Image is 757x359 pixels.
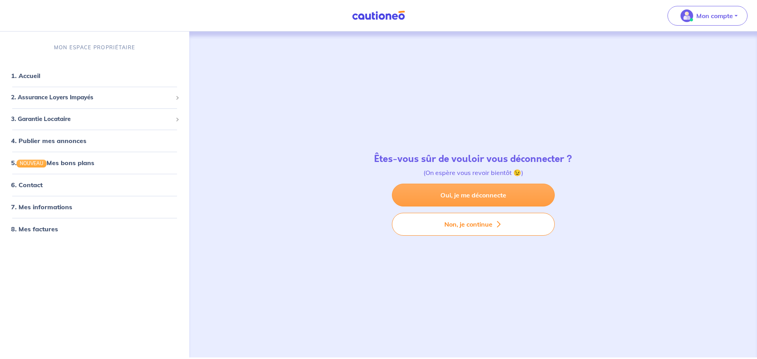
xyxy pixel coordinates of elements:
span: 2. Assurance Loyers Impayés [11,93,172,102]
span: 3. Garantie Locataire [11,115,172,124]
img: illu_account_valid_menu.svg [681,9,693,22]
div: 8. Mes factures [3,221,186,237]
button: illu_account_valid_menu.svgMon compte [668,6,748,26]
div: 3. Garantie Locataire [3,112,186,127]
p: (On espère vous revoir bientôt 😉) [374,168,572,177]
p: Mon compte [696,11,733,20]
button: Non, je continue [392,213,555,236]
img: Cautioneo [349,11,408,20]
a: Oui, je me déconnecte [392,184,555,206]
a: 1. Accueil [11,72,40,80]
div: 2. Assurance Loyers Impayés [3,90,186,105]
h4: Êtes-vous sûr de vouloir vous déconnecter ? [374,153,572,165]
a: 6. Contact [11,181,43,189]
div: 7. Mes informations [3,199,186,215]
div: 6. Contact [3,177,186,193]
a: 4. Publier mes annonces [11,137,86,145]
a: 5.NOUVEAUMes bons plans [11,159,94,167]
div: 1. Accueil [3,68,186,84]
div: 5.NOUVEAUMes bons plans [3,155,186,171]
div: 4. Publier mes annonces [3,133,186,149]
a: 7. Mes informations [11,203,72,211]
a: 8. Mes factures [11,225,58,233]
p: MON ESPACE PROPRIÉTAIRE [54,44,135,51]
